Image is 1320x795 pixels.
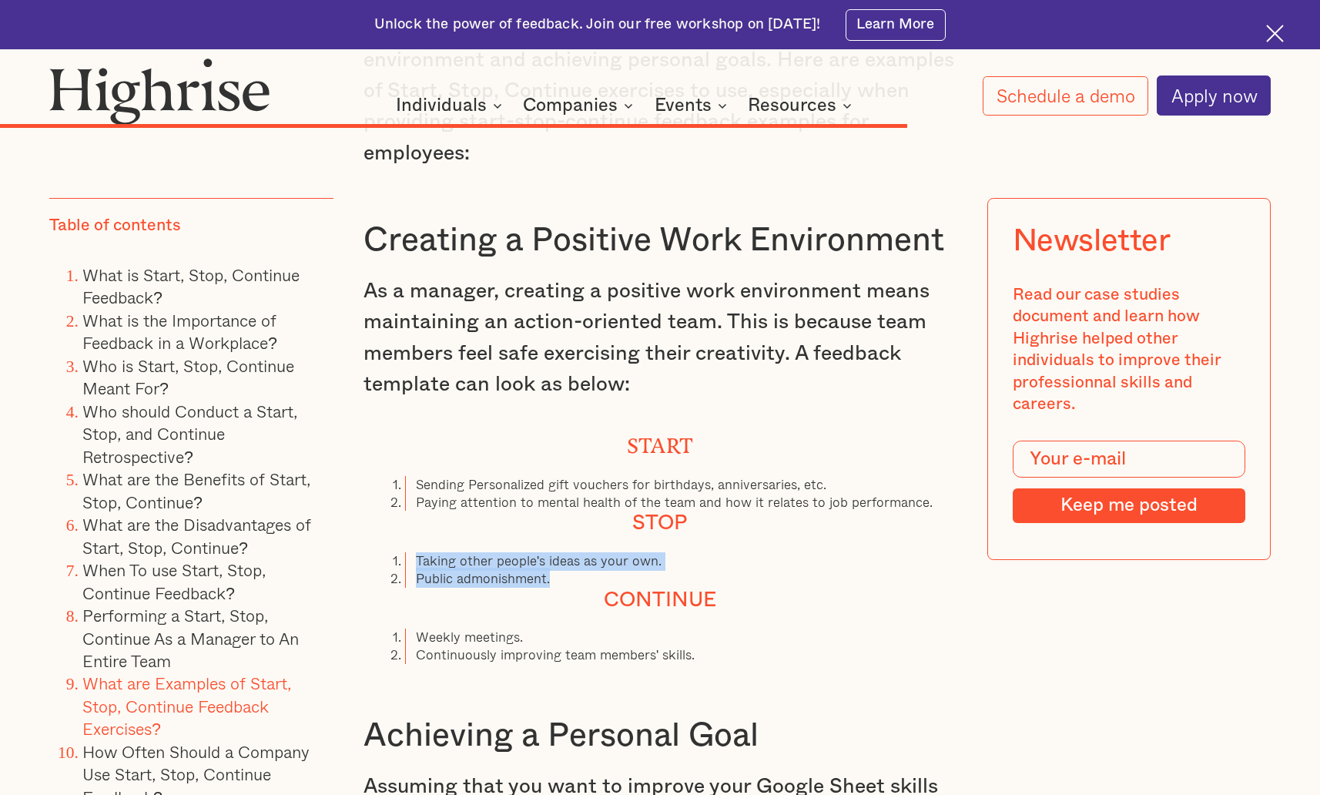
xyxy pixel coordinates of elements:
li: Weekly meetings. [405,629,956,646]
div: Companies [523,96,638,115]
a: What are the Benefits of Start, Stop, Continue? [82,466,310,514]
div: Companies [523,96,618,115]
a: Learn More [846,9,946,41]
p: As a manager, creating a positive work environment means maintaining an action-oriented team. Thi... [364,276,956,400]
div: Read our case studies document and learn how Highrise helped other individuals to improve their p... [1013,284,1245,416]
a: Schedule a demo [983,76,1149,116]
a: What are Examples of Start, Stop, Continue Feedback Exercises? [82,671,291,742]
a: When To use Start, Stop, Continue Feedback? [82,557,266,605]
div: Resources [748,96,836,115]
div: Resources [748,96,856,115]
a: Who should Conduct a Start, Stop, and Continue Retrospective? [82,398,297,469]
div: Newsletter [1013,223,1171,260]
input: Your e-mail [1013,441,1245,478]
a: What is the Importance of Feedback in a Workplace? [82,307,277,355]
a: What is Start, Stop, Continue Feedback? [82,262,300,310]
h3: Creating a Positive Work Environment [364,220,956,262]
div: Events [655,96,732,115]
h4: Stop [364,511,956,535]
input: Keep me posted [1013,488,1245,523]
img: Highrise logo [49,58,270,125]
img: Cross icon [1266,25,1284,42]
div: Unlock the power of feedback. Join our free workshop on [DATE]! [374,15,821,35]
div: Events [655,96,712,115]
li: Continuously improving team members' skills. [405,646,956,664]
a: Performing a Start, Stop, Continue As a Manager to An Entire Team [82,602,299,673]
div: Individuals [396,96,507,115]
strong: Start [627,434,694,448]
li: Taking other people's ideas as your own. [405,552,956,570]
h3: Achieving a Personal Goal [364,716,956,757]
a: What are the Disadvantages of Start, Stop, Continue? [82,512,311,559]
div: Individuals [396,96,487,115]
li: Public admonishment. [405,570,956,588]
div: Table of contents [49,216,181,237]
li: Paying attention to mental health of the team and how it relates to job performance. [405,494,956,512]
li: Sending Personalized gift vouchers for birthdays, anniversaries, etc. [405,476,956,494]
form: Modal Form [1013,441,1245,523]
a: Who is Start, Stop, Continue Meant For? [82,353,294,401]
h4: Continue [364,588,956,612]
a: Apply now [1157,75,1271,116]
